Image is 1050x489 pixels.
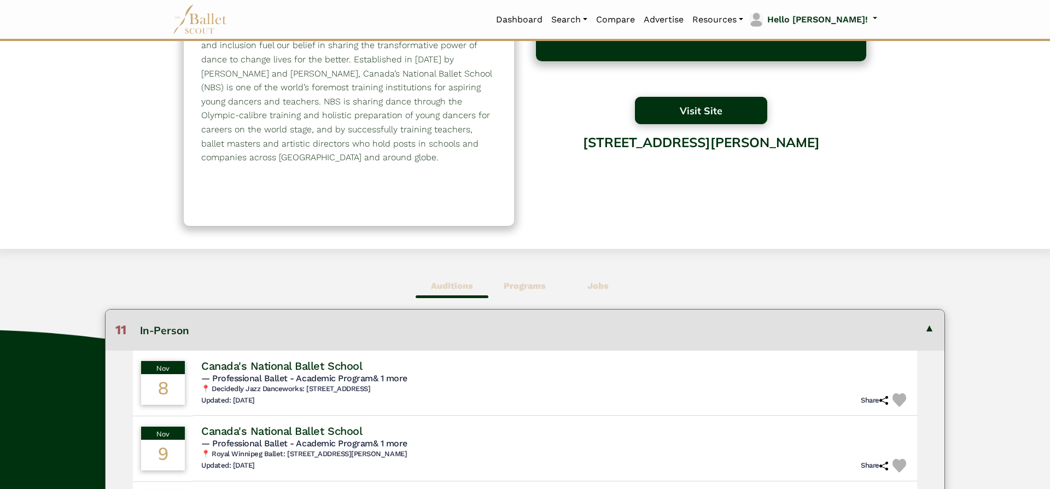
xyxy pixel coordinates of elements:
[373,438,407,449] a: & 1 more
[635,97,767,124] button: Visit Site
[201,25,497,165] p: We are Canada’s National Ballet School (NBS), where excellence, access and inclusion fuel our bel...
[106,310,944,350] button: 11In-Person
[688,8,748,31] a: Resources
[141,440,185,470] div: 9
[748,11,877,28] a: profile picture Hello [PERSON_NAME]!
[373,373,407,383] a: & 1 more
[141,427,185,440] div: Nov
[115,322,126,337] span: 11
[767,13,868,27] p: Hello [PERSON_NAME]!
[201,461,255,470] h6: Updated: [DATE]
[201,385,909,394] h6: 📍 Decidedly Jazz Danceworks: [STREET_ADDRESS]
[587,281,609,291] b: Jobs
[749,12,764,27] img: profile picture
[201,396,255,405] h6: Updated: [DATE]
[547,8,592,31] a: Search
[201,438,407,449] span: — Professional Ballet - Academic Program
[201,359,362,373] h4: Canada's National Ballet School
[431,281,473,291] b: Auditions
[492,8,547,31] a: Dashboard
[861,461,888,470] h6: Share
[141,361,185,374] div: Nov
[536,126,866,214] div: [STREET_ADDRESS][PERSON_NAME]
[592,8,639,31] a: Compare
[639,8,688,31] a: Advertise
[504,281,546,291] b: Programs
[201,424,362,438] h4: Canada's National Ballet School
[141,374,185,405] div: 8
[201,373,407,383] span: — Professional Ballet - Academic Program
[861,396,888,405] h6: Share
[201,450,909,459] h6: 📍 Royal Winnipeg Ballet: [STREET_ADDRESS][PERSON_NAME]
